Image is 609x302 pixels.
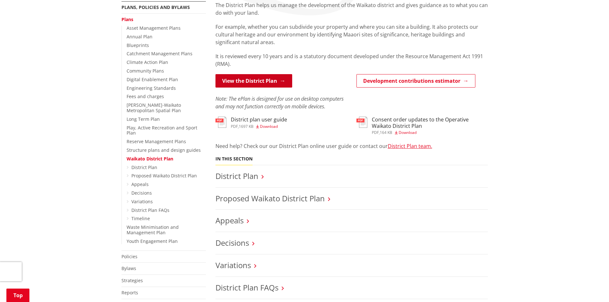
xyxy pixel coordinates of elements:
[580,275,603,298] iframe: Messenger Launcher
[215,1,488,17] p: The District Plan helps us manage the development of the Waikato district and gives guidance as t...
[372,131,488,135] div: ,
[127,147,201,153] a: Structure plans and design guides
[127,125,197,136] a: Play, Active Recreation and Sport Plan
[127,224,179,236] a: Waste Minimisation and Management Plan
[127,138,186,144] a: Reserve Management Plans
[127,93,164,99] a: Fees and charges
[127,59,168,65] a: Climate Action Plan
[215,282,278,293] a: District Plan FAQs
[356,117,488,134] a: Consent order updates to the Operative Waikato District Plan pdf,164 KB Download
[372,130,379,135] span: pdf
[131,198,153,205] a: Variations
[231,124,238,129] span: pdf
[356,74,475,88] a: Development contributions estimator
[121,4,190,10] a: Plans, policies and bylaws
[380,130,392,135] span: 164 KB
[121,290,138,296] a: Reports
[399,130,417,135] span: Download
[215,95,344,110] em: Note: The ePlan is designed for use on desktop computers and may not function correctly on mobile...
[121,253,137,259] a: Policies
[127,156,173,162] a: Waikato District Plan
[215,117,226,128] img: document-pdf.svg
[131,181,149,187] a: Appeals
[215,215,244,226] a: Appeals
[127,85,176,91] a: Engineering Standards
[231,125,287,128] div: ,
[131,173,197,179] a: Proposed Waikato District Plan
[215,193,325,204] a: Proposed Waikato District Plan
[121,277,143,283] a: Strategies
[372,117,488,129] h3: Consent order updates to the Operative Waikato District Plan
[6,289,29,302] a: Top
[260,124,278,129] span: Download
[215,260,251,270] a: Variations
[215,142,488,150] p: Need help? Check our our District Plan online user guide or contact our
[131,164,157,170] a: District Plan
[121,265,136,271] a: Bylaws
[215,74,292,88] a: View the District Plan
[231,117,287,123] h3: District plan user guide
[131,207,169,213] a: District Plan FAQs
[131,190,152,196] a: Decisions
[127,42,149,48] a: Blueprints
[127,102,181,113] a: [PERSON_NAME]-Waikato Metropolitan Spatial Plan
[388,143,432,150] a: District Plan team.
[215,117,287,128] a: District plan user guide pdf,1697 KB Download
[131,215,150,221] a: Timeline
[239,124,254,129] span: 1697 KB
[127,34,152,40] a: Annual Plan
[215,23,488,46] p: For example, whether you can subdivide your property and where you can site a building. It also p...
[127,116,160,122] a: Long Term Plan
[215,52,488,68] p: It is reviewed every 10 years and is a statutory document developed under the Resource Management...
[127,68,164,74] a: Community Plans
[215,156,253,162] h5: In this section
[127,50,192,57] a: Catchment Management Plans
[127,76,178,82] a: Digital Enablement Plan
[215,171,258,181] a: District Plan
[121,16,133,22] a: Plans
[356,117,367,128] img: document-pdf.svg
[215,237,249,248] a: Decisions
[127,238,178,244] a: Youth Engagement Plan
[127,25,181,31] a: Asset Management Plans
